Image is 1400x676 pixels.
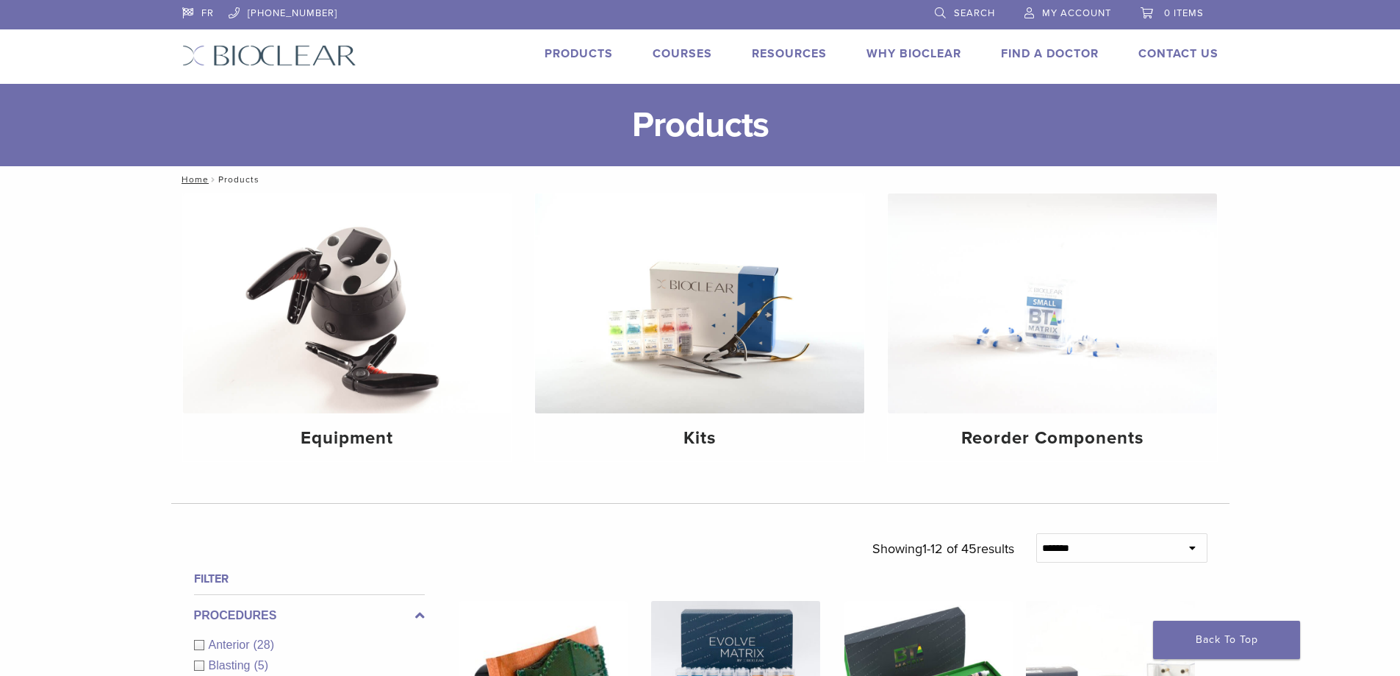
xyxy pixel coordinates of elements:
a: Why Bioclear [866,46,961,61]
h4: Reorder Components [900,425,1205,452]
span: Blasting [209,659,254,672]
span: (5) [254,659,268,672]
span: Anterior [209,638,254,651]
a: Resources [752,46,827,61]
span: / [209,176,218,183]
a: Back To Top [1153,621,1300,659]
h4: Filter [194,570,425,588]
a: Equipment [183,193,512,461]
a: Courses [653,46,712,61]
a: Kits [535,193,864,461]
a: Find A Doctor [1001,46,1099,61]
a: Home [177,174,209,185]
img: Kits [535,193,864,413]
span: 1-12 of 45 [922,541,977,557]
a: Reorder Components [888,193,1217,461]
label: Procedures [194,607,425,625]
img: Reorder Components [888,193,1217,413]
a: Contact Us [1138,46,1218,61]
nav: Products [171,166,1230,193]
h4: Equipment [195,425,500,452]
span: 0 items [1164,7,1204,19]
h4: Kits [547,425,852,452]
span: Search [954,7,995,19]
img: Equipment [183,193,512,413]
p: Showing results [872,533,1014,564]
span: (28) [254,638,274,651]
a: Products [545,46,613,61]
img: Bioclear [182,45,356,66]
span: My Account [1042,7,1111,19]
